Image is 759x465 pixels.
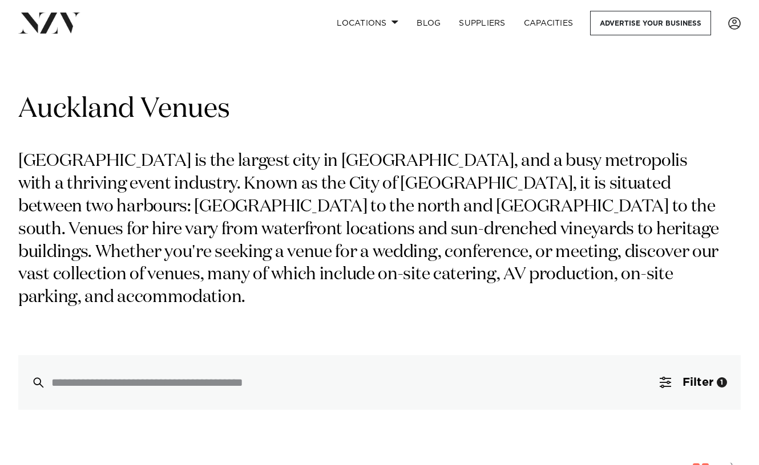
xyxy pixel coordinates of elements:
[450,11,514,35] a: SUPPLIERS
[18,13,80,33] img: nzv-logo.png
[717,377,727,387] div: 1
[407,11,450,35] a: BLOG
[590,11,711,35] a: Advertise your business
[515,11,583,35] a: Capacities
[646,355,741,410] button: Filter1
[328,11,407,35] a: Locations
[683,377,713,388] span: Filter
[18,92,741,128] h1: Auckland Venues
[18,150,724,309] p: [GEOGRAPHIC_DATA] is the largest city in [GEOGRAPHIC_DATA], and a busy metropolis with a thriving...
